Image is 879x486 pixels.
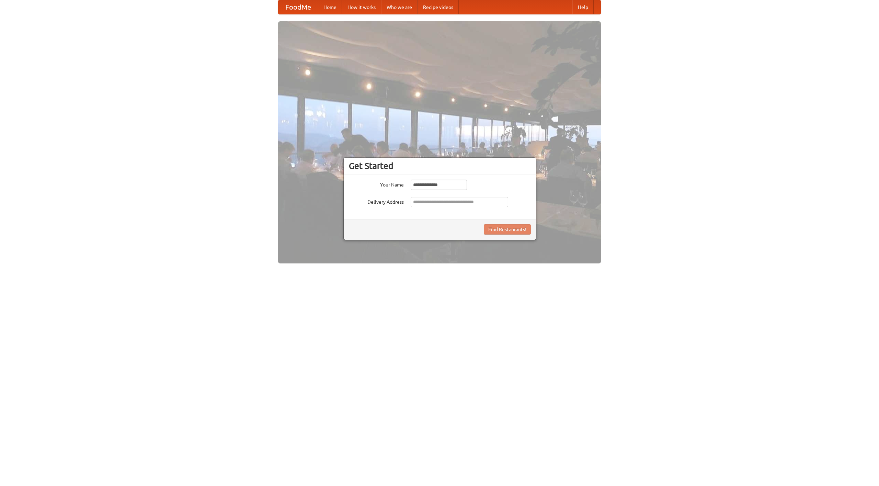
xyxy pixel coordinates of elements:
label: Delivery Address [349,197,404,205]
a: FoodMe [278,0,318,14]
a: Who we are [381,0,418,14]
a: Help [572,0,594,14]
label: Your Name [349,180,404,188]
a: Home [318,0,342,14]
button: Find Restaurants! [484,224,531,235]
a: Recipe videos [418,0,459,14]
a: How it works [342,0,381,14]
h3: Get Started [349,161,531,171]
